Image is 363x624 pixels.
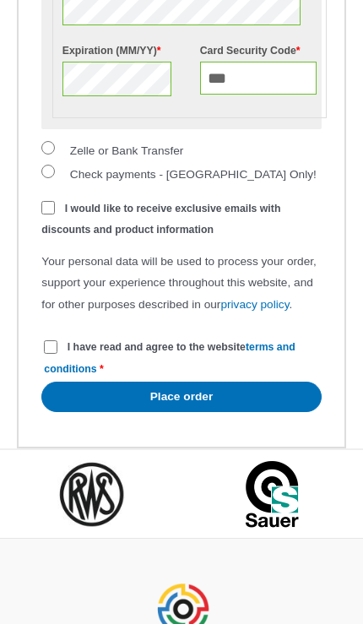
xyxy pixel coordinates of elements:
[62,41,179,62] label: Expiration (MM/YY)
[41,201,55,214] input: I would like to receive exclusive emails with discounts and product information
[44,341,295,375] span: I have read and agree to the website
[44,341,295,375] a: terms and conditions
[41,382,321,412] button: Place order
[70,144,184,157] label: Zelle or Bank Transfer
[70,168,317,181] label: Check payments - [GEOGRAPHIC_DATA] Only!
[200,41,317,62] label: Card Security Code
[41,251,321,315] p: Your personal data will be used to process your order, support your experience throughout this we...
[41,203,280,236] span: I would like to receive exclusive emails with discounts and product information
[220,298,289,311] a: privacy policy
[44,340,57,354] input: I have read and agree to the websiteterms and conditions *
[100,363,104,375] abbr: required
